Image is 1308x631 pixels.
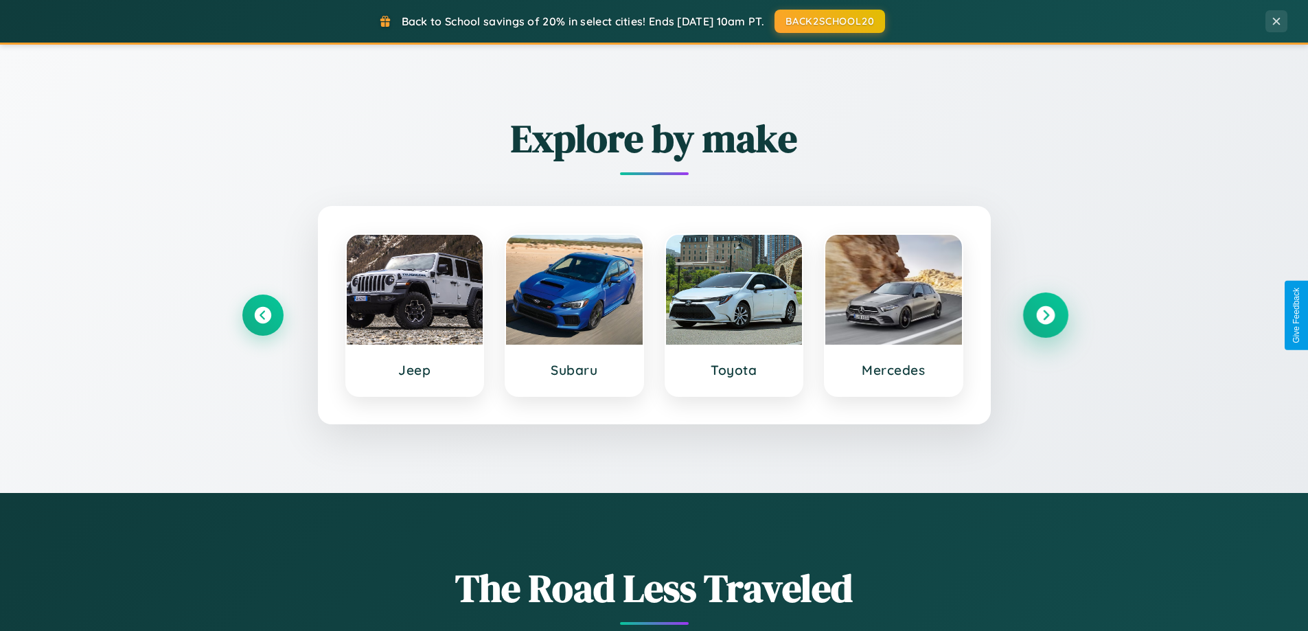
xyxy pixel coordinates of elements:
[242,112,1066,165] h2: Explore by make
[839,362,948,378] h3: Mercedes
[775,10,885,33] button: BACK2SCHOOL20
[360,362,470,378] h3: Jeep
[242,562,1066,615] h1: The Road Less Traveled
[520,362,629,378] h3: Subaru
[680,362,789,378] h3: Toyota
[402,14,764,28] span: Back to School savings of 20% in select cities! Ends [DATE] 10am PT.
[1292,288,1301,343] div: Give Feedback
